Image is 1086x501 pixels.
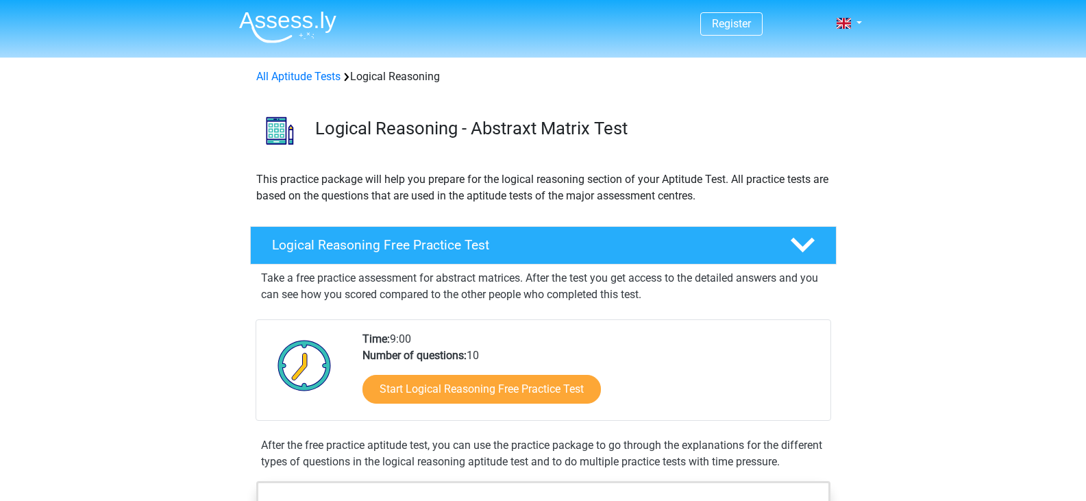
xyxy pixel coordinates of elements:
[256,70,341,83] a: All Aptitude Tests
[362,375,601,404] a: Start Logical Reasoning Free Practice Test
[256,437,831,470] div: After the free practice aptitude test, you can use the practice package to go through the explana...
[352,331,830,420] div: 9:00 10
[256,171,830,204] p: This practice package will help you prepare for the logical reasoning section of your Aptitude Te...
[251,69,836,85] div: Logical Reasoning
[362,332,390,345] b: Time:
[712,17,751,30] a: Register
[261,270,826,303] p: Take a free practice assessment for abstract matrices. After the test you get access to the detai...
[362,349,467,362] b: Number of questions:
[272,237,768,253] h4: Logical Reasoning Free Practice Test
[245,226,842,265] a: Logical Reasoning Free Practice Test
[315,118,826,139] h3: Logical Reasoning - Abstraxt Matrix Test
[270,331,339,400] img: Clock
[251,101,309,160] img: logical reasoning
[239,11,336,43] img: Assessly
